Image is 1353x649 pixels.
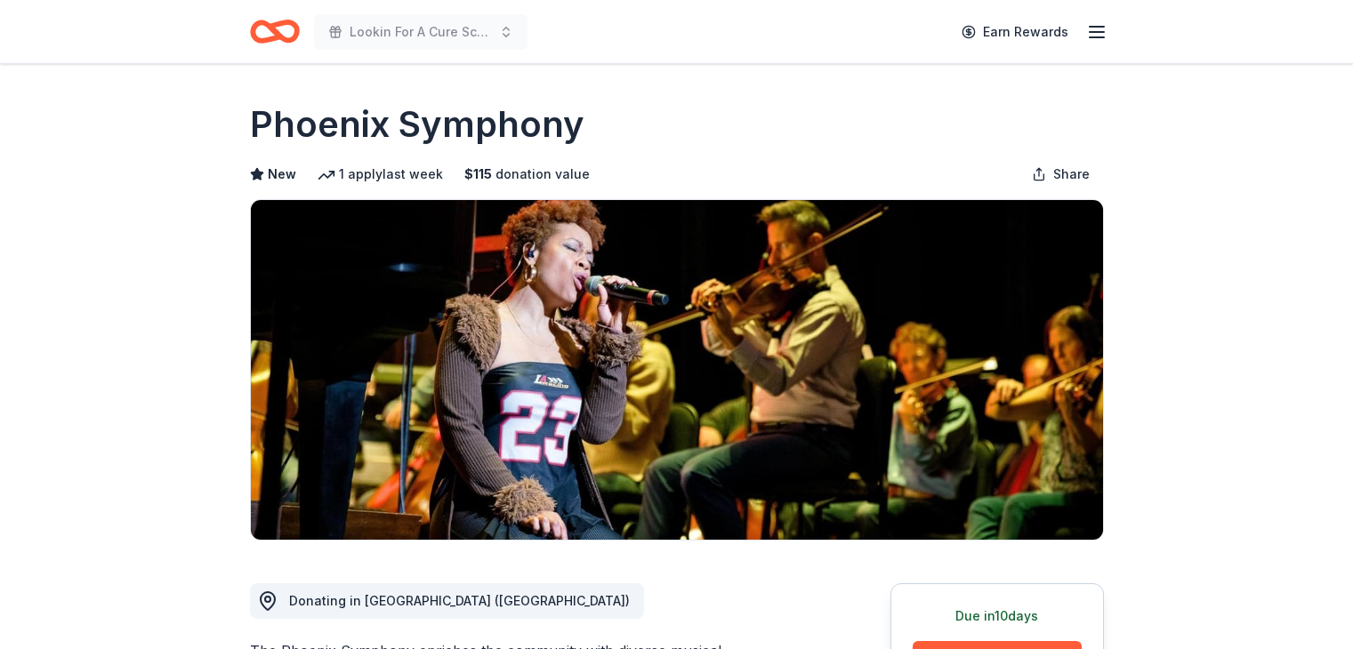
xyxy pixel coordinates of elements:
[495,164,590,185] span: donation value
[951,16,1079,48] a: Earn Rewards
[913,605,1082,627] div: Due in 10 days
[250,11,300,52] a: Home
[350,21,492,43] span: Lookin For A Cure Scottsdale
[268,164,296,185] span: New
[318,164,443,185] div: 1 apply last week
[314,14,528,50] button: Lookin For A Cure Scottsdale
[464,164,492,185] span: $ 115
[250,100,584,149] h1: Phoenix Symphony
[1053,164,1090,185] span: Share
[251,200,1103,540] img: Image for Phoenix Symphony
[1018,156,1104,192] button: Share
[289,593,630,608] span: Donating in [GEOGRAPHIC_DATA] ([GEOGRAPHIC_DATA])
